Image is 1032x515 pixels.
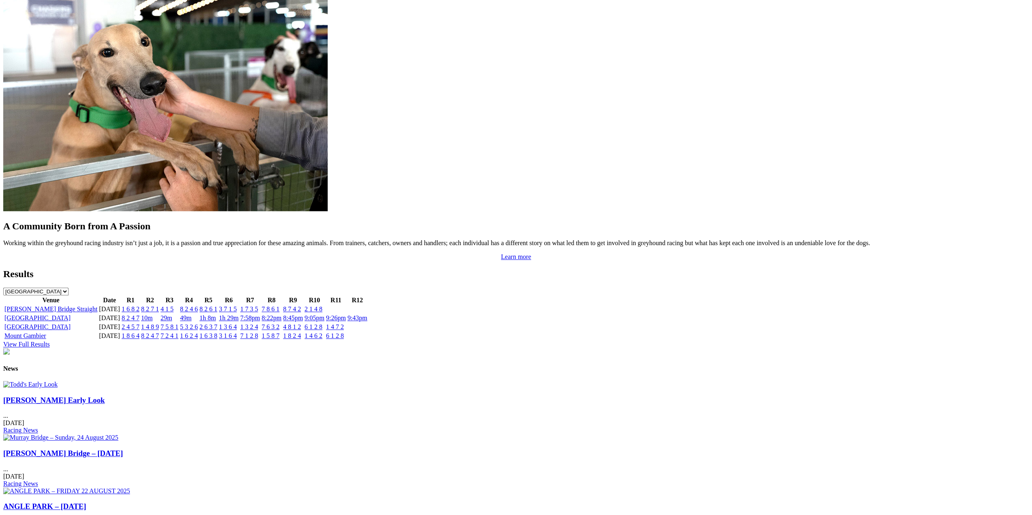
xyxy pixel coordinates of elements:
a: 4 1 5 [161,306,174,312]
a: 49m [180,314,191,321]
img: chasers_homepage.jpg [3,348,10,355]
a: 2 4 5 7 [122,323,139,330]
span: [DATE] [3,419,24,426]
a: 3 1 6 4 [219,332,237,339]
th: R6 [219,296,239,304]
a: 5 3 2 6 [180,323,198,330]
h2: Results [3,269,1029,280]
a: [PERSON_NAME] Bridge Straight [4,306,97,312]
a: 1 3 2 4 [240,323,258,330]
a: 7 6 3 2 [262,323,279,330]
a: 8 2 7 1 [141,306,159,312]
a: 2 6 3 7 [200,323,217,330]
th: R11 [326,296,346,304]
img: ANGLE PARK – FRIDAY 22 AUGUST 2025 [3,487,130,495]
th: R3 [160,296,179,304]
a: 6 1 2 8 [305,323,322,330]
a: Mount Gambier [4,332,46,339]
a: 7 5 8 1 [161,323,178,330]
a: 9:05pm [305,314,324,321]
th: R7 [240,296,260,304]
a: 8:22pm [262,314,281,321]
th: Date [99,296,120,304]
a: 7 2 4 1 [161,332,178,339]
h2: A Community Born from A Passion [3,221,1029,232]
th: R4 [180,296,198,304]
th: R2 [141,296,159,304]
th: R12 [347,296,368,304]
th: Venue [4,296,98,304]
a: 7:58pm [240,314,260,321]
a: 29m [161,314,172,321]
th: R8 [261,296,282,304]
a: 2 1 4 8 [305,306,322,312]
th: R5 [199,296,218,304]
a: [GEOGRAPHIC_DATA] [4,314,71,321]
h4: News [3,365,1029,372]
a: 1 4 7 2 [326,323,344,330]
a: 10m [141,314,152,321]
a: 1 8 6 4 [122,332,139,339]
a: 9:26pm [326,314,346,321]
a: 1h 29m [219,314,238,321]
a: 8 2 4 7 [141,332,159,339]
a: 8:45pm [283,314,303,321]
a: 3 7 1 5 [219,306,237,312]
a: Racing News [3,480,38,487]
a: 1 6 2 4 [180,332,198,339]
a: 8 2 4 7 [122,314,139,321]
a: 1 6 3 8 [200,332,217,339]
th: R1 [121,296,140,304]
img: Murray Bridge – Sunday, 24 August 2025 [3,434,118,441]
a: ANGLE PARK – [DATE] [3,502,86,511]
a: 1 5 8 7 [262,332,279,339]
a: Learn more [501,253,531,260]
td: [DATE] [99,314,120,322]
a: 1 4 6 2 [305,332,322,339]
a: Racing News [3,427,38,434]
a: View Full Results [3,341,50,348]
td: [DATE] [99,305,120,313]
a: 4 8 1 2 [283,323,301,330]
a: 1 8 2 4 [283,332,301,339]
span: [DATE] [3,473,24,480]
td: [DATE] [99,323,120,331]
a: 8 2 4 6 [180,306,198,312]
a: [PERSON_NAME] Early Look [3,396,105,404]
a: 8 2 6 1 [200,306,217,312]
a: 1 4 8 9 [141,323,159,330]
a: 9:43pm [348,314,367,321]
a: [PERSON_NAME] Bridge – [DATE] [3,449,123,457]
td: [DATE] [99,332,120,340]
a: 1 7 3 5 [240,306,258,312]
a: 1 3 6 4 [219,323,237,330]
a: 1h 8m [200,314,216,321]
a: 6 1 2 8 [326,332,344,339]
div: ... [3,449,1029,487]
th: R10 [304,296,325,304]
p: Working within the greyhound racing industry isn’t just a job, it is a passion and true appreciat... [3,239,1029,247]
img: Todd's Early Look [3,381,58,388]
a: 8 7 4 2 [283,306,301,312]
a: 1 6 8 2 [122,306,139,312]
div: ... [3,396,1029,434]
th: R9 [283,296,303,304]
a: [GEOGRAPHIC_DATA] [4,323,71,330]
a: 7 8 6 1 [262,306,279,312]
a: 7 1 2 8 [240,332,258,339]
